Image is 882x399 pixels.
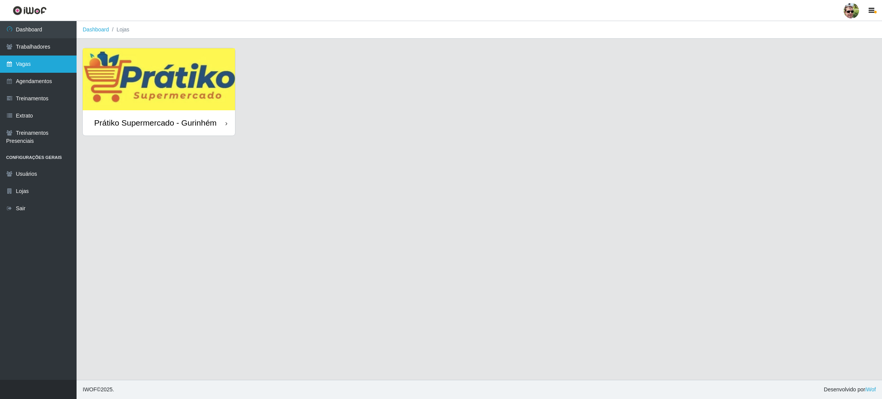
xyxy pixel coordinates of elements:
img: cardImg [83,48,235,110]
li: Lojas [109,26,129,34]
span: IWOF [83,386,97,392]
span: © 2025 . [83,386,114,394]
a: iWof [865,386,876,392]
img: CoreUI Logo [13,6,47,15]
nav: breadcrumb [77,21,882,39]
span: Desenvolvido por [824,386,876,394]
a: Prátiko Supermercado - Gurinhém [83,48,235,136]
div: Prátiko Supermercado - Gurinhém [94,118,217,128]
a: Dashboard [83,26,109,33]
